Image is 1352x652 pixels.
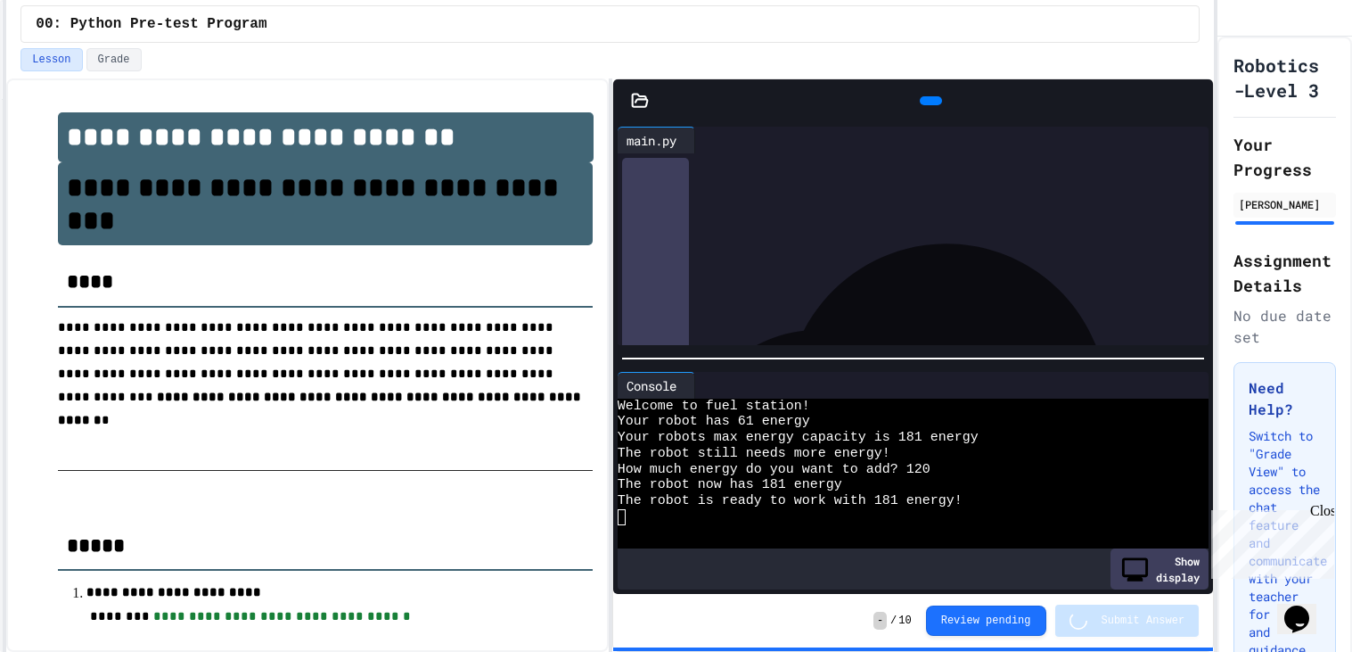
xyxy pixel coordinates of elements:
[1204,503,1334,579] iframe: chat widget
[618,446,890,462] span: The robot still needs more energy!
[618,376,685,395] div: Console
[618,477,842,493] span: The robot now has 181 energy
[873,612,887,630] span: -
[618,430,979,446] span: Your robots max energy capacity is 181 energy
[7,7,123,113] div: Chat with us now!Close
[1239,196,1331,212] div: [PERSON_NAME]
[1277,581,1334,634] iframe: chat widget
[1110,549,1209,590] div: Show display
[618,462,930,478] span: How much energy do you want to add? 120
[618,493,963,509] span: The robot is ready to work with 181 energy!
[898,614,911,628] span: 10
[1233,248,1336,298] h2: Assignment Details
[618,414,810,430] span: Your robot has 61 energy
[618,399,810,415] span: Welcome to fuel station!
[86,48,142,71] button: Grade
[20,48,82,71] button: Lesson
[1233,305,1336,348] div: No due date set
[1249,377,1321,420] h3: Need Help?
[890,614,897,628] span: /
[926,606,1046,636] button: Review pending
[618,131,685,150] div: main.py
[1233,53,1336,103] h1: Robotics -Level 3
[36,13,266,35] span: 00: Python Pre-test Program
[1102,614,1185,628] span: Submit Answer
[1233,132,1336,182] h2: Your Progress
